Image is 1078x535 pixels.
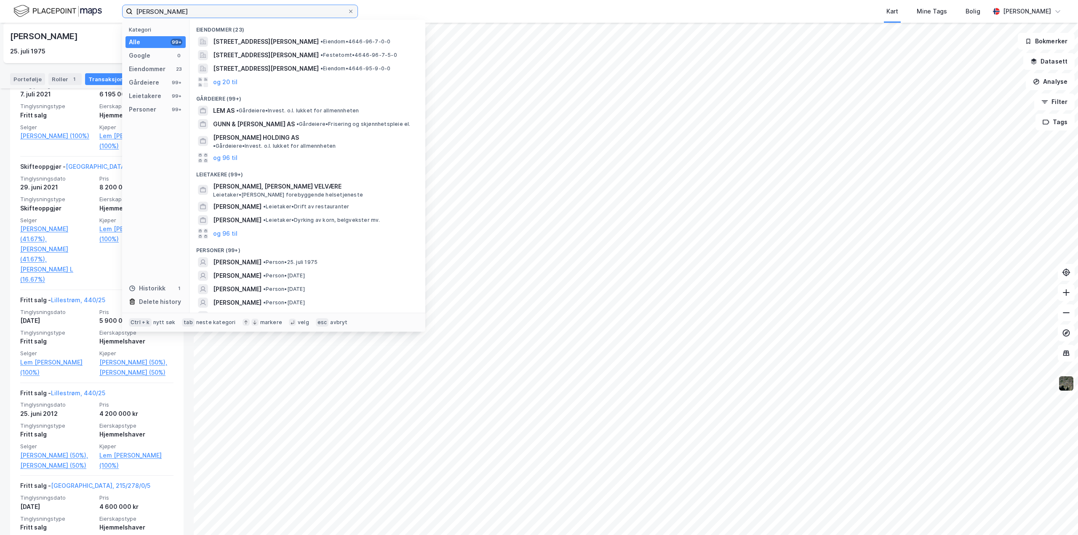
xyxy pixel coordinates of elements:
div: 5 900 000 kr [99,316,173,326]
span: • [320,38,323,45]
a: [PERSON_NAME] (50%) [99,367,173,378]
div: Gårdeiere (99+) [189,89,425,104]
span: Kjøper [99,124,173,131]
div: Alle [129,37,140,47]
div: Gårdeiere [129,77,159,88]
span: • [263,217,266,223]
div: nytt søk [153,319,176,326]
span: Eierskapstype [99,329,173,336]
div: 99+ [171,39,182,45]
div: 4 600 000 kr [99,502,173,512]
a: [PERSON_NAME] (50%), [99,357,173,367]
div: Leietakere [129,91,161,101]
div: 1 [70,75,78,83]
span: • [263,203,266,210]
div: Portefølje [10,73,45,85]
span: • [320,52,323,58]
span: [PERSON_NAME], [PERSON_NAME] VELVÆRE [213,181,415,192]
span: • [263,272,266,279]
a: [PERSON_NAME] (41.67%), [20,224,94,244]
span: [PERSON_NAME] [213,311,261,321]
span: Person • [DATE] [263,272,305,279]
div: markere [260,319,282,326]
div: Skifteoppgjør - [20,162,167,175]
div: Personer (99+) [189,240,425,256]
span: Selger [20,443,94,450]
div: 4 200 000 kr [99,409,173,419]
a: [GEOGRAPHIC_DATA], 214/444/0/5 [66,163,167,170]
div: Fritt salg - [20,388,105,402]
button: og 96 til [213,153,237,163]
button: og 96 til [213,229,237,239]
div: esc [316,318,329,327]
div: Kategori [129,27,186,33]
div: Fritt salg [20,110,94,120]
span: LEM AS [213,106,235,116]
span: Tinglysningsdato [20,175,94,182]
a: [PERSON_NAME] (41.67%), [20,244,94,264]
div: 99+ [171,106,182,113]
div: Hjemmelshaver [99,522,173,532]
div: Historikk [129,283,165,293]
div: Personer [129,104,156,114]
span: Leietaker • [PERSON_NAME] forebyggende helsetjeneste [213,192,363,198]
span: Eierskapstype [99,196,173,203]
span: Selger [20,217,94,224]
span: • [296,121,299,127]
span: Tinglysningstype [20,515,94,522]
a: [PERSON_NAME] (50%) [20,460,94,471]
a: Lillestrøm, 440/25 [51,389,105,397]
div: 1 [176,285,182,292]
span: Eierskapstype [99,515,173,522]
span: Leietaker • Drift av restauranter [263,203,349,210]
img: 9k= [1058,375,1074,391]
button: Datasett [1023,53,1075,70]
span: [PERSON_NAME] [213,298,261,308]
span: Selger [20,350,94,357]
span: • [236,107,239,114]
span: • [263,286,266,292]
span: Selger [20,124,94,131]
div: 8 200 000 kr [99,182,173,192]
span: Kjøper [99,350,173,357]
div: Eiendommer (23) [189,20,425,35]
div: Hjemmelshaver [99,336,173,346]
div: Fritt salg [20,522,94,532]
span: Tinglysningstype [20,196,94,203]
span: Leietaker • Dyrking av korn, belgvekster mv. [263,217,380,224]
span: [STREET_ADDRESS][PERSON_NAME] [213,50,319,60]
a: Lem [PERSON_NAME] (100%) [99,450,173,471]
span: [PERSON_NAME] [213,271,261,281]
div: avbryt [330,319,347,326]
span: Eiendom • 4646-96-7-0-0 [320,38,390,45]
span: Pris [99,309,173,316]
span: [PERSON_NAME] [213,215,261,225]
div: 25. juni 2012 [20,409,94,419]
button: Tags [1035,114,1075,130]
div: 99+ [171,79,182,86]
div: [PERSON_NAME] [1003,6,1051,16]
div: Skifteoppgjør [20,203,94,213]
span: Gårdeiere • Invest. o.l. lukket for allmennheten [213,143,336,149]
span: [STREET_ADDRESS][PERSON_NAME] [213,64,319,74]
div: Google [129,51,150,61]
div: 29. juni 2021 [20,182,94,192]
span: Eiendom • 4646-95-9-0-0 [320,65,390,72]
button: Filter [1034,93,1075,110]
a: Lillestrøm, 440/25 [51,296,105,303]
a: Lem [PERSON_NAME] (100%) [20,357,94,378]
span: Tinglysningstype [20,329,94,336]
div: Leietakere (99+) [189,165,425,180]
span: Tinglysningstype [20,103,94,110]
span: [PERSON_NAME] HOLDING AS [213,133,299,143]
div: 99+ [171,93,182,99]
div: Transaksjoner [85,73,143,85]
div: [DATE] [20,502,94,512]
span: Tinglysningstype [20,422,94,429]
div: 0 [176,52,182,59]
button: Analyse [1026,73,1075,90]
span: Gårdeiere • Invest. o.l. lukket for allmennheten [236,107,359,114]
span: [PERSON_NAME] [213,257,261,267]
div: 6 195 000 kr [99,89,173,99]
div: velg [298,319,309,326]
